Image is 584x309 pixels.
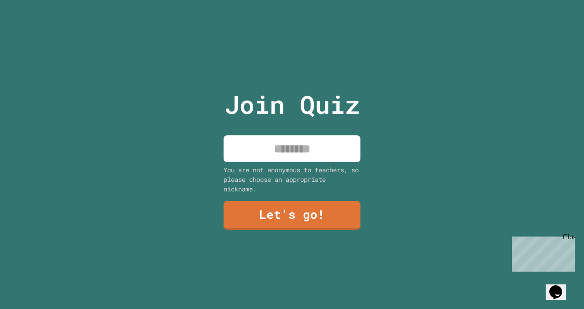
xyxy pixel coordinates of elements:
[546,273,575,300] iframe: chat widget
[224,165,360,194] div: You are not anonymous to teachers, so please choose an appropriate nickname.
[508,233,575,272] iframe: chat widget
[224,86,360,124] p: Join Quiz
[224,201,360,230] a: Let's go!
[4,4,63,58] div: Chat with us now!Close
